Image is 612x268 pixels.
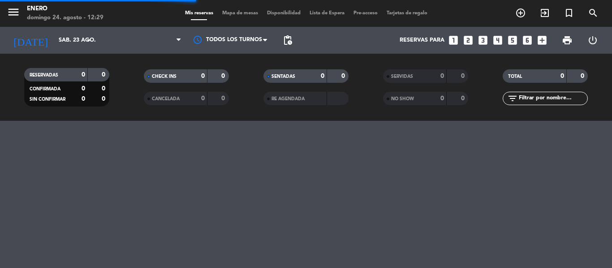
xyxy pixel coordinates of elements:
[462,34,474,46] i: looks_two
[492,34,504,46] i: looks_4
[461,73,466,79] strong: 0
[82,72,85,78] strong: 0
[587,35,598,46] i: power_settings_new
[102,96,107,102] strong: 0
[440,73,444,79] strong: 0
[221,95,227,102] strong: 0
[181,11,218,16] span: Mis reservas
[305,11,349,16] span: Lista de Espera
[102,72,107,78] strong: 0
[201,95,205,102] strong: 0
[521,34,533,46] i: looks_6
[27,13,103,22] div: domingo 24. agosto - 12:29
[391,97,414,101] span: NO SHOW
[218,11,263,16] span: Mapa de mesas
[400,37,444,43] span: Reservas para
[272,97,305,101] span: RE AGENDADA
[448,34,459,46] i: looks_one
[263,11,305,16] span: Disponibilidad
[581,73,586,79] strong: 0
[282,35,293,46] span: pending_actions
[30,73,58,77] span: RESERVADAS
[477,34,489,46] i: looks_3
[30,97,65,102] span: SIN CONFIRMAR
[30,87,60,91] span: CONFIRMADA
[382,11,432,16] span: Tarjetas de regalo
[515,8,526,18] i: add_circle_outline
[562,35,573,46] span: print
[391,74,413,79] span: SERVIDAS
[82,85,85,92] strong: 0
[507,93,518,104] i: filter_list
[152,97,180,101] span: CANCELADA
[461,95,466,102] strong: 0
[507,34,518,46] i: looks_5
[221,73,227,79] strong: 0
[272,74,295,79] span: SENTADAS
[102,85,107,92] strong: 0
[7,5,20,22] button: menu
[580,27,605,54] div: LOG OUT
[27,4,103,13] div: Enero
[508,74,522,79] span: TOTAL
[564,8,574,18] i: turned_in_not
[82,96,85,102] strong: 0
[518,94,587,103] input: Filtrar por nombre...
[349,11,382,16] span: Pre-acceso
[536,34,548,46] i: add_box
[560,73,564,79] strong: 0
[341,73,347,79] strong: 0
[588,8,599,18] i: search
[7,5,20,19] i: menu
[201,73,205,79] strong: 0
[7,30,54,50] i: [DATE]
[539,8,550,18] i: exit_to_app
[321,73,324,79] strong: 0
[83,35,94,46] i: arrow_drop_down
[152,74,177,79] span: CHECK INS
[440,95,444,102] strong: 0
